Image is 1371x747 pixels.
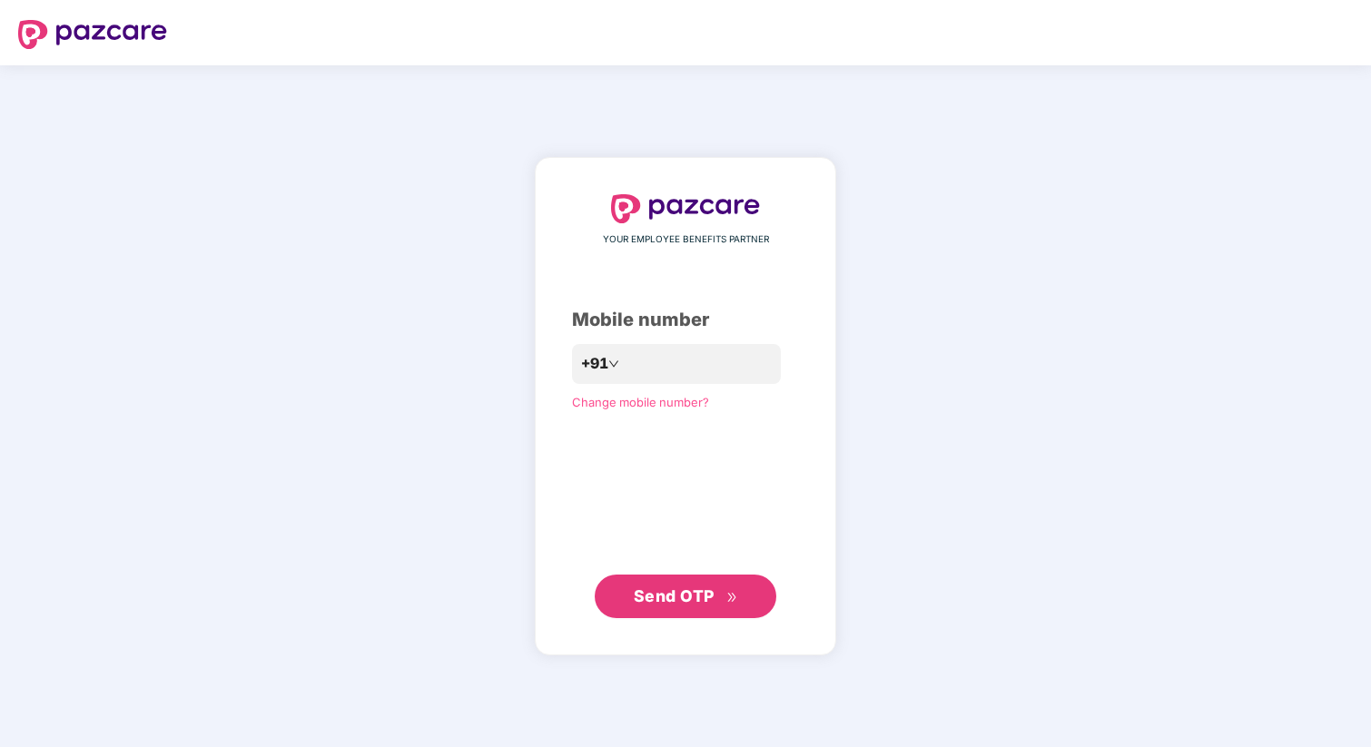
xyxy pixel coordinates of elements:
[595,575,776,618] button: Send OTPdouble-right
[611,194,760,223] img: logo
[634,586,715,605] span: Send OTP
[18,20,167,49] img: logo
[572,306,799,334] div: Mobile number
[603,232,769,247] span: YOUR EMPLOYEE BENEFITS PARTNER
[581,352,608,375] span: +91
[726,592,738,604] span: double-right
[572,395,709,409] a: Change mobile number?
[608,359,619,369] span: down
